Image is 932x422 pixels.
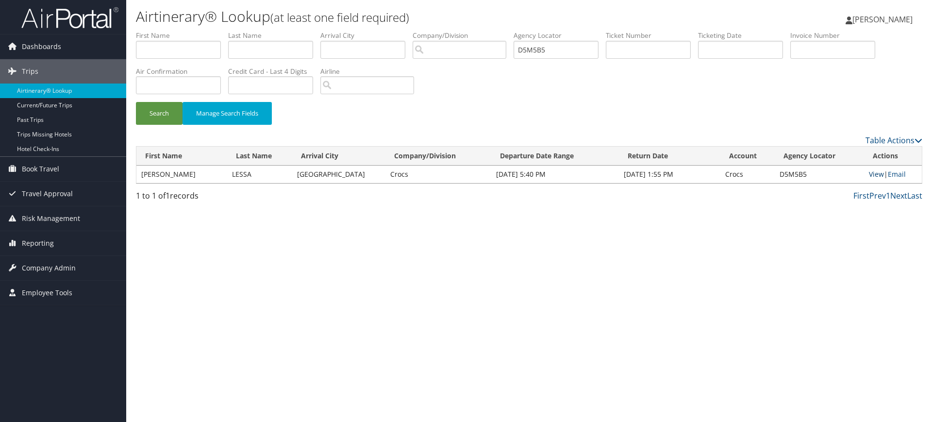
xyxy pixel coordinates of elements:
[22,281,72,305] span: Employee Tools
[775,166,865,183] td: D5M5B5
[166,190,170,201] span: 1
[136,190,322,206] div: 1 to 1 of records
[183,102,272,125] button: Manage Search Fields
[385,147,491,166] th: Company/Division
[890,190,907,201] a: Next
[385,166,491,183] td: Crocs
[136,31,228,40] label: First Name
[228,67,320,76] label: Credit Card - Last 4 Digits
[491,166,618,183] td: [DATE] 5:40 PM
[136,6,660,27] h1: Airtinerary® Lookup
[790,31,882,40] label: Invoice Number
[136,67,228,76] label: Air Confirmation
[270,9,409,25] small: (at least one field required)
[22,231,54,255] span: Reporting
[864,147,922,166] th: Actions
[606,31,698,40] label: Ticket Number
[21,6,118,29] img: airportal-logo.png
[491,147,618,166] th: Departure Date Range: activate to sort column ascending
[136,147,227,166] th: First Name: activate to sort column ascending
[22,182,73,206] span: Travel Approval
[888,169,906,179] a: Email
[228,31,320,40] label: Last Name
[22,157,59,181] span: Book Travel
[846,5,922,34] a: [PERSON_NAME]
[886,190,890,201] a: 1
[320,31,413,40] label: Arrival City
[619,166,721,183] td: [DATE] 1:55 PM
[869,169,884,179] a: View
[853,190,869,201] a: First
[864,166,922,183] td: |
[227,166,292,183] td: LESSA
[619,147,721,166] th: Return Date: activate to sort column ascending
[852,14,913,25] span: [PERSON_NAME]
[720,147,774,166] th: Account: activate to sort column ascending
[292,166,385,183] td: [GEOGRAPHIC_DATA]
[136,102,183,125] button: Search
[22,59,38,84] span: Trips
[22,34,61,59] span: Dashboards
[22,256,76,280] span: Company Admin
[514,31,606,40] label: Agency Locator
[698,31,790,40] label: Ticketing Date
[292,147,385,166] th: Arrival City: activate to sort column ascending
[413,31,514,40] label: Company/Division
[320,67,421,76] label: Airline
[869,190,886,201] a: Prev
[22,206,80,231] span: Risk Management
[720,166,774,183] td: Crocs
[775,147,865,166] th: Agency Locator: activate to sort column ascending
[227,147,292,166] th: Last Name: activate to sort column ascending
[865,135,922,146] a: Table Actions
[907,190,922,201] a: Last
[136,166,227,183] td: [PERSON_NAME]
